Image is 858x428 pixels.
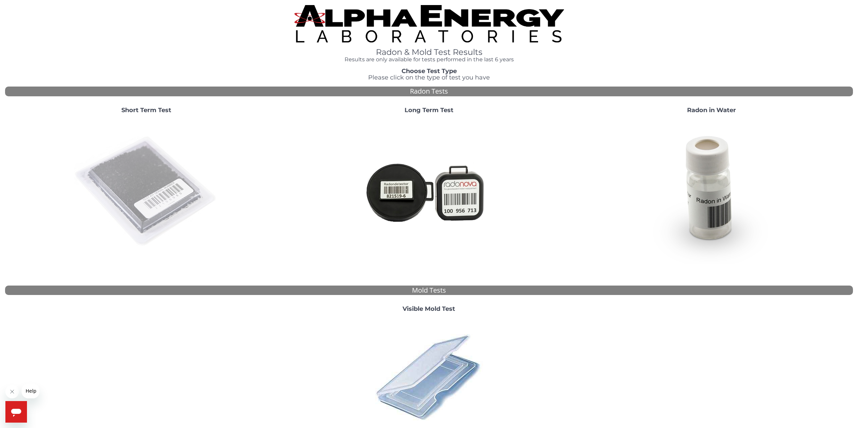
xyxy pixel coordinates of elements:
[356,119,501,264] img: Radtrak2vsRadtrak3.jpg
[22,384,39,398] iframe: Message from company
[294,5,564,42] img: TightCrop.jpg
[403,305,455,312] strong: Visible Mold Test
[405,106,453,114] strong: Long Term Test
[368,74,490,81] span: Please click on the type of test you have
[121,106,171,114] strong: Short Term Test
[260,48,599,57] h1: Radon & Mold Test Results
[639,119,784,264] img: RadoninWater.jpg
[5,286,853,295] div: Mold Tests
[5,401,27,423] iframe: Button to launch messaging window
[5,385,19,398] iframe: Close message
[402,67,457,75] strong: Choose Test Type
[687,106,736,114] strong: Radon in Water
[5,87,853,96] div: Radon Tests
[74,119,219,264] img: ShortTerm.jpg
[260,57,599,63] h4: Results are only available for tests performed in the last 6 years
